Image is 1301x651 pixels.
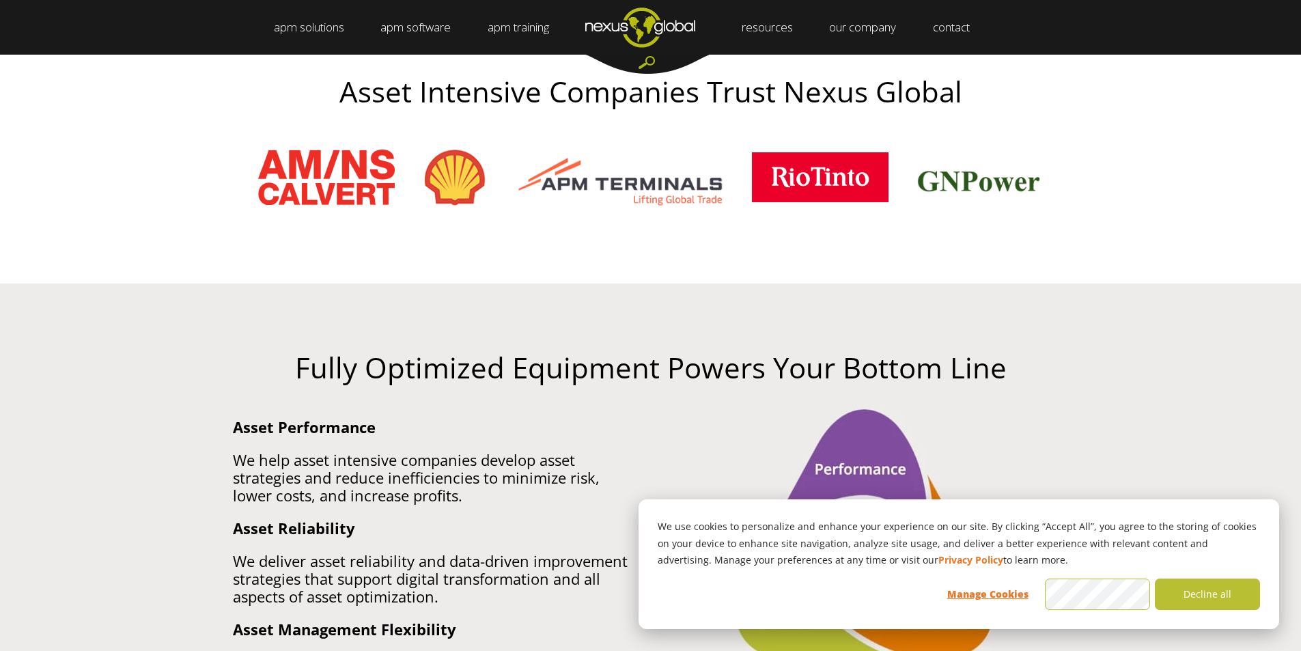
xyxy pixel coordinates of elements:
p: We deliver asset reliability and data-driven improvement strategies that support digital transfor... [233,552,641,605]
h2: Asset Intensive Companies Trust Nexus Global [207,76,1095,107]
img: apm-terminals-logo [516,147,725,208]
p: Asset Management Flexibility [233,620,641,638]
button: Accept all [1045,579,1150,610]
a: Privacy Policy [938,552,1003,569]
img: amns_logo [258,150,395,205]
h2: Fully Optimized Equipment Powers Your Bottom Line [223,352,1078,383]
img: client_logos_gnpower [916,147,1043,208]
p: Asset Performance [233,418,641,436]
p: We help asset intensive companies develop asset strategies and reduce inefficiencies to minimize ... [233,451,641,504]
img: shell-logo [422,147,488,208]
div: Cookie banner [639,499,1279,629]
img: rio_tinto [752,152,889,202]
p: Asset Reliability [233,519,641,537]
p: We use cookies to personalize and enhance your experience on our site. By clicking “Accept All”, ... [658,518,1260,569]
button: Manage Cookies [935,579,1040,610]
button: Decline all [1155,579,1260,610]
